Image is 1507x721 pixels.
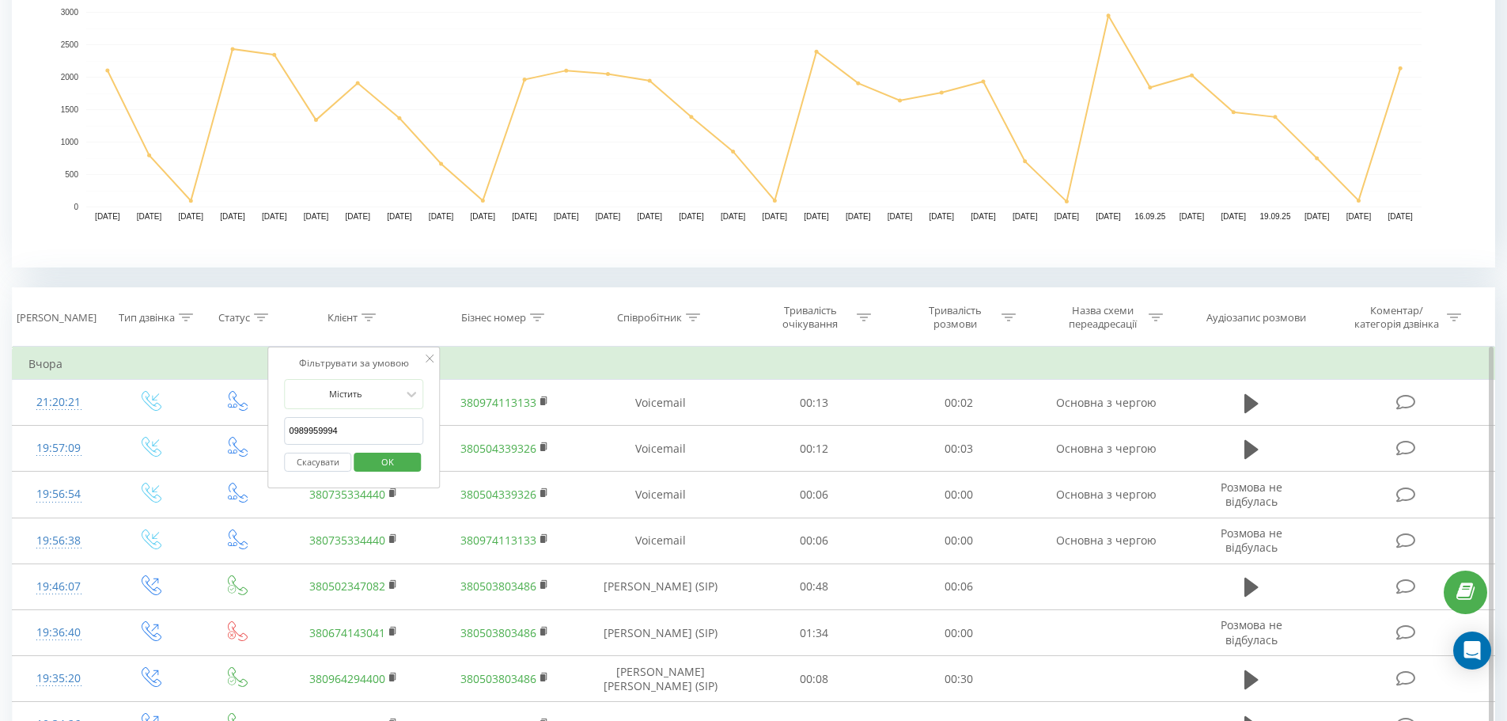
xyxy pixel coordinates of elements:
[742,564,887,609] td: 00:48
[913,304,998,331] div: Тривалість розмови
[1096,212,1121,221] text: [DATE]
[74,203,78,211] text: 0
[309,533,385,548] a: 380735334440
[28,433,89,464] div: 19:57:09
[887,656,1032,702] td: 00:30
[1013,212,1038,221] text: [DATE]
[61,105,79,114] text: 1500
[742,380,887,426] td: 00:13
[285,453,352,472] button: Скасувати
[354,453,421,472] button: OK
[328,311,358,324] div: Клієнт
[971,212,996,221] text: [DATE]
[580,610,742,656] td: [PERSON_NAME] (SIP)
[460,579,536,594] a: 380503803486
[846,212,871,221] text: [DATE]
[220,212,245,221] text: [DATE]
[1031,380,1181,426] td: Основна з чергою
[617,311,682,324] div: Співробітник
[65,170,78,179] text: 500
[1179,212,1205,221] text: [DATE]
[61,40,79,49] text: 2500
[804,212,829,221] text: [DATE]
[460,395,536,410] a: 380974113133
[1206,311,1306,324] div: Аудіозапис розмови
[742,426,887,472] td: 00:12
[429,212,454,221] text: [DATE]
[580,472,742,518] td: Voicemail
[929,212,954,221] text: [DATE]
[28,479,89,510] div: 19:56:54
[309,579,385,594] a: 380502347082
[61,138,79,146] text: 1000
[460,625,536,640] a: 380503803486
[95,212,120,221] text: [DATE]
[887,610,1032,656] td: 00:00
[285,355,424,371] div: Фільтрувати за умовою
[887,472,1032,518] td: 00:00
[580,564,742,609] td: [PERSON_NAME] (SIP)
[28,571,89,602] div: 19:46:07
[304,212,329,221] text: [DATE]
[387,212,412,221] text: [DATE]
[742,472,887,518] td: 00:06
[1221,617,1282,647] span: Розмова не відбулась
[460,441,536,456] a: 380504339326
[1031,472,1181,518] td: Основна з чергою
[28,663,89,694] div: 19:35:20
[742,518,887,564] td: 00:06
[61,73,79,82] text: 2000
[28,617,89,648] div: 19:36:40
[309,671,385,686] a: 380964294400
[1453,632,1491,670] div: Open Intercom Messenger
[461,311,526,324] div: Бізнес номер
[1221,526,1282,555] span: Розмова не відбулась
[1031,518,1181,564] td: Основна з чергою
[460,533,536,548] a: 380974113133
[179,212,204,221] text: [DATE]
[768,304,853,331] div: Тривалість очікування
[887,380,1032,426] td: 00:02
[679,212,704,221] text: [DATE]
[13,348,1495,380] td: Вчора
[554,212,579,221] text: [DATE]
[637,212,662,221] text: [DATE]
[1260,212,1291,221] text: 19.09.25
[887,518,1032,564] td: 00:00
[1388,212,1413,221] text: [DATE]
[1134,212,1165,221] text: 16.09.25
[1055,212,1080,221] text: [DATE]
[1350,304,1443,331] div: Коментар/категорія дзвінка
[460,671,536,686] a: 380503803486
[596,212,621,221] text: [DATE]
[17,311,97,324] div: [PERSON_NAME]
[262,212,287,221] text: [DATE]
[742,656,887,702] td: 00:08
[763,212,788,221] text: [DATE]
[512,212,537,221] text: [DATE]
[1221,480,1282,509] span: Розмова не відбулась
[345,212,370,221] text: [DATE]
[471,212,496,221] text: [DATE]
[460,487,536,502] a: 380504339326
[1060,304,1145,331] div: Назва схеми переадресації
[137,212,162,221] text: [DATE]
[580,426,742,472] td: Voicemail
[888,212,913,221] text: [DATE]
[28,526,89,556] div: 19:56:38
[580,380,742,426] td: Voicemail
[580,656,742,702] td: [PERSON_NAME] [PERSON_NAME] (SIP)
[1221,212,1247,221] text: [DATE]
[365,450,410,474] span: OK
[218,311,250,324] div: Статус
[28,387,89,418] div: 21:20:21
[1304,212,1330,221] text: [DATE]
[119,311,175,324] div: Тип дзвінка
[887,564,1032,609] td: 00:06
[580,518,742,564] td: Voicemail
[309,625,385,640] a: 380674143041
[309,487,385,502] a: 380735334440
[61,8,79,17] text: 3000
[1346,212,1372,221] text: [DATE]
[887,426,1032,472] td: 00:03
